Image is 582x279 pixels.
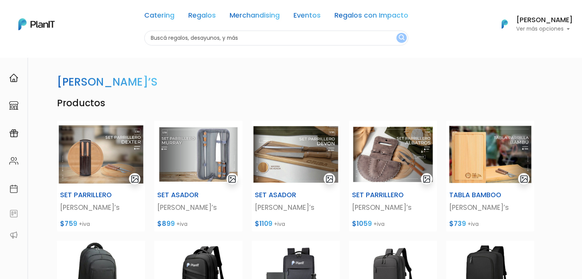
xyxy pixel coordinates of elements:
[255,219,272,228] span: $1109
[492,14,573,34] button: PlanIt Logo [PERSON_NAME] Ver más opciones
[9,129,18,138] img: campaigns-02234683943229c281be62815700db0a1741e53638e28bf9629b52c665b00959.svg
[449,219,466,228] span: $739
[60,219,77,228] span: $759
[144,12,174,21] a: Catering
[520,175,528,183] img: gallery-light
[52,98,539,109] h4: Productos
[9,73,18,83] img: home-e721727adea9d79c4d83392d1f703f7f8bce08238fde08b1acbfd93340b81755.svg
[449,191,504,199] h6: TABLA BAMBOO
[9,184,18,193] img: calendar-87d922413cdce8b2cf7b7f5f62616a5cf9e4887200fb71536465627b3292af00.svg
[150,121,247,232] a: gallery-light SET ASADOR [PERSON_NAME]’s $899 +iva
[130,175,139,183] img: gallery-light
[9,209,18,218] img: feedback-78b5a0c8f98aac82b08bfc38622c3050aee476f2c9584af64705fc4e61158814.svg
[247,121,344,232] a: gallery-light SET ASADOR [PERSON_NAME]’s $1109 +iva
[52,121,150,232] a: gallery-light SET PARRILLERO [PERSON_NAME]’s $759 +iva
[468,220,479,228] span: +iva
[230,12,280,21] a: Merchandising
[144,31,408,45] input: Buscá regalos, desayunos, y más
[352,219,372,228] span: $1059
[255,191,310,199] h6: SET ASADOR
[79,220,90,228] span: +iva
[344,121,442,232] a: gallery-light SET PARRILLERO [PERSON_NAME]’s $1059 +iva
[446,121,534,188] img: image__copia___copia___copia___copia___copia___copia___copia___copia___copia_-Photoroom__16_.jpg
[228,175,236,183] img: gallery-light
[516,17,573,24] h6: [PERSON_NAME]
[352,191,407,199] h6: SET PARRILLERO
[334,12,408,21] a: Regalos con Impacto
[255,203,337,212] p: [PERSON_NAME]’s
[325,175,334,183] img: gallery-light
[57,121,145,188] img: image__copia___copia___copia___copia___copia___copia___copia___copia___copia_-Photoroom__2_.jpg
[157,203,239,212] p: [PERSON_NAME]’s
[188,12,216,21] a: Regalos
[157,191,212,199] h6: SET ASADOR
[9,101,18,110] img: marketplace-4ceaa7011d94191e9ded77b95e3339b90024bf715f7c57f8cf31f2d8c509eaba.svg
[399,34,404,42] img: search_button-432b6d5273f82d61273b3651a40e1bd1b912527efae98b1b7a1b2c0702e16a8d.svg
[373,220,385,228] span: +iva
[449,203,531,212] p: [PERSON_NAME]’s
[293,12,321,21] a: Eventos
[496,16,513,32] img: PlanIt Logo
[516,26,573,32] p: Ver más opciones
[9,156,18,165] img: people-662611757002400ad9ed0e3c099ab2801c6687ba6c219adb57efc949bc21e19d.svg
[57,76,158,89] h3: [PERSON_NAME]’s
[154,121,242,188] img: image__copia___copia___copia___copia___copia___copia___copia___copia___copia_-Photoroom.jpg
[157,219,175,228] span: $899
[352,203,434,212] p: [PERSON_NAME]’s
[176,220,187,228] span: +iva
[60,191,115,199] h6: SET PARRILLERO
[442,121,539,232] a: gallery-light TABLA BAMBOO [PERSON_NAME]’s $739 +iva
[422,175,431,183] img: gallery-light
[274,220,285,228] span: +iva
[349,121,437,188] img: image__copia___copia___copia___copia___copia___copia___copia___copia___copia_-Photoroom__4_.jpg
[60,203,142,212] p: [PERSON_NAME]’s
[18,18,55,30] img: PlanIt Logo
[9,230,18,240] img: partners-52edf745621dab592f3b2c58e3bca9d71375a7ef29c3b500c9f145b62cc070d4.svg
[252,121,340,188] img: image__copia___copia___copia___copia___copia___copia___copia___copia___copia_-Photoroom__6_.jpg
